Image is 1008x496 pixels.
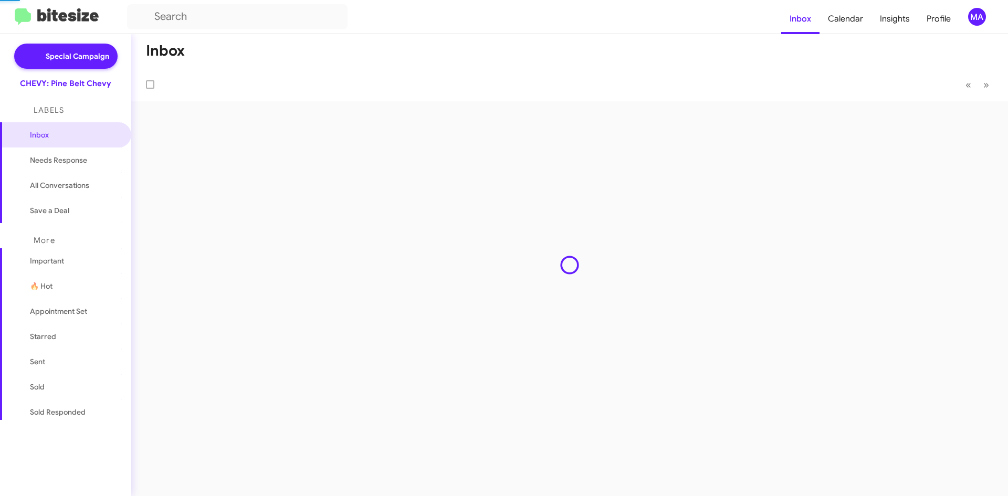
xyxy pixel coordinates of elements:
span: Sold [30,382,45,392]
input: Search [127,4,348,29]
a: Calendar [820,4,871,34]
a: Special Campaign [14,44,118,69]
span: Special Campaign [46,51,109,61]
nav: Page navigation example [960,74,995,96]
span: Inbox [30,130,119,140]
span: Sold Responded [30,407,86,417]
span: Save a Deal [30,205,69,216]
a: Insights [871,4,918,34]
a: Inbox [781,4,820,34]
span: Appointment Set [30,306,87,316]
div: CHEVY: Pine Belt Chevy [20,78,111,89]
div: MA [968,8,986,26]
span: Starred [30,331,56,342]
span: Important [30,256,119,266]
span: Labels [34,105,64,115]
button: MA [959,8,996,26]
button: Next [977,74,995,96]
span: Sent [30,356,45,367]
h1: Inbox [146,43,185,59]
span: All Conversations [30,180,89,191]
span: More [34,236,55,245]
span: » [983,78,989,91]
button: Previous [959,74,978,96]
span: « [965,78,971,91]
a: Profile [918,4,959,34]
span: Needs Response [30,155,119,165]
span: 🔥 Hot [30,281,52,291]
